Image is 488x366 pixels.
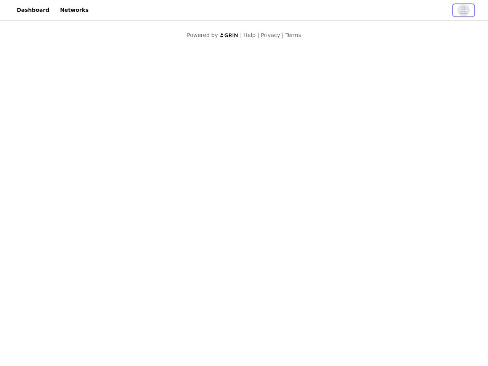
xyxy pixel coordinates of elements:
[12,2,54,19] a: Dashboard
[244,32,256,38] a: Help
[187,32,218,38] span: Powered by
[257,32,259,38] span: |
[460,4,467,16] div: avatar
[240,32,242,38] span: |
[261,32,280,38] a: Privacy
[285,32,301,38] a: Terms
[220,33,239,38] img: logo
[55,2,93,19] a: Networks
[282,32,284,38] span: |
